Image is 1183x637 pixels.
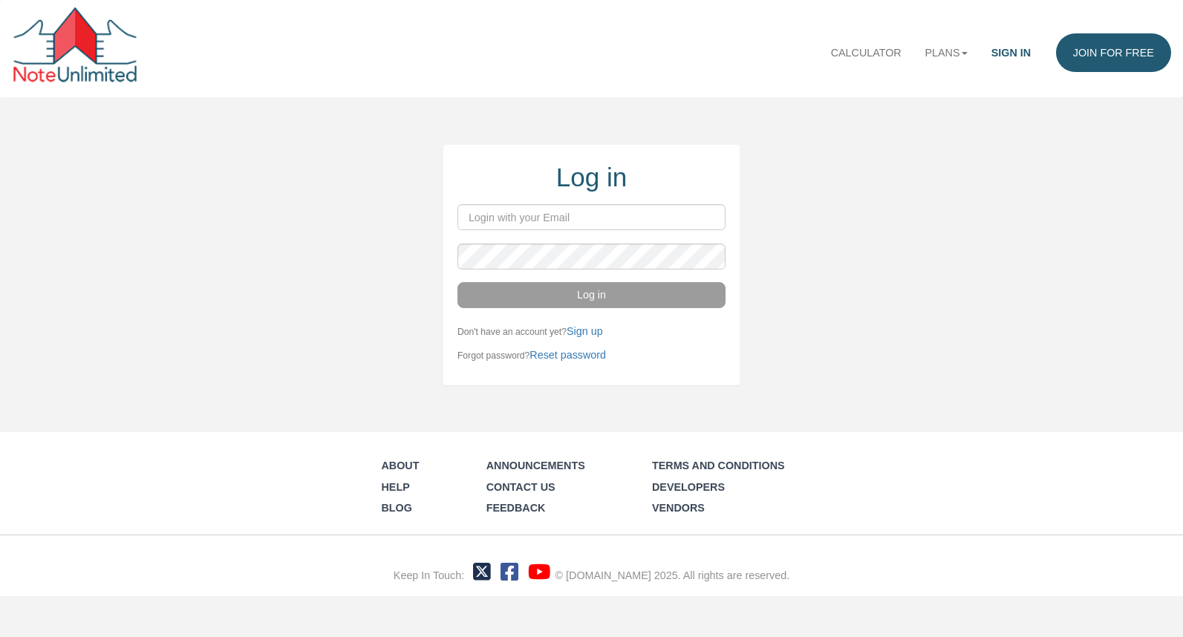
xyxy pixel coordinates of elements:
a: Plans [913,33,980,72]
small: Forgot password? [457,350,606,361]
a: Contact Us [486,481,555,493]
a: About [381,460,419,471]
div: Log in [457,159,726,196]
a: Feedback [486,502,546,514]
button: Log in [457,282,726,308]
a: Vendors [652,502,705,514]
a: Blog [381,502,411,514]
a: Sign up [567,325,603,337]
a: Developers [652,481,725,493]
a: Join for FREE [1056,33,1172,72]
a: Reset password [529,349,606,361]
a: Calculator [819,33,913,72]
div: Keep In Touch: [394,568,464,583]
a: Help [381,481,409,493]
a: Announcements [486,460,585,471]
small: Don't have an account yet? [457,327,603,337]
a: Sign in [980,33,1043,72]
a: Terms and Conditions [652,460,785,471]
div: © [DOMAIN_NAME] 2025. All rights are reserved. [555,568,790,583]
input: Login with your Email [457,204,726,230]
